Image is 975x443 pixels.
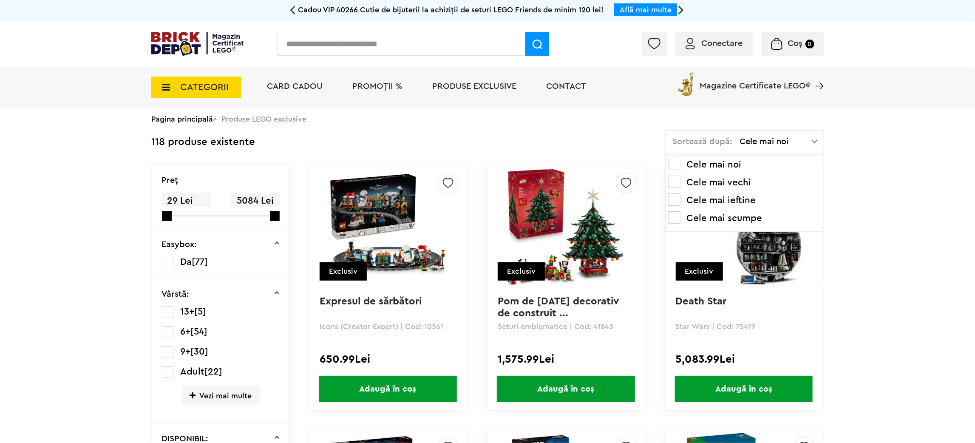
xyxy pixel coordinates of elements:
span: Conectare [701,39,743,48]
a: PROMOȚII % [352,82,402,91]
span: [30] [191,347,209,356]
span: [77] [192,257,208,267]
div: Exclusiv [320,262,367,281]
li: Cele mai scumpe [668,211,821,225]
a: Produse exclusive [432,82,516,91]
span: 13+ [181,307,195,316]
img: Expresul de sărbători [329,167,448,286]
span: Magazine Certificate LEGO® [700,71,811,90]
a: Contact [546,82,586,91]
span: 29 Lei [162,193,211,209]
div: 5,083.99Lei [676,354,812,365]
a: Pom de [DATE] decorativ de construit ... [498,296,622,318]
span: Da [181,257,192,267]
span: Sortează după: [672,137,732,146]
a: Adaugă în coș [309,376,467,402]
p: Icons (Creator Expert) | Cod: 10361 [320,323,456,330]
a: Expresul de sărbători [320,296,422,307]
span: Vezi mai multe [181,386,260,405]
a: Adaugă în coș [665,376,823,402]
div: 118 produse existente [151,130,255,154]
span: Coș [788,39,803,48]
a: Magazine Certificate LEGO® [811,71,824,79]
span: Adult [181,367,205,376]
li: Cele mai ieftine [668,193,821,207]
span: Adaugă în coș [497,376,635,402]
li: Cele mai noi [668,158,821,171]
span: CATEGORII [180,82,229,92]
div: Exclusiv [498,262,545,281]
span: 9+ [181,347,191,356]
a: Află mai multe [620,6,672,14]
div: Exclusiv [676,262,723,281]
p: Preţ [162,176,179,185]
p: Vârstă: [162,290,190,298]
span: Adaugă în coș [319,376,457,402]
small: 0 [805,40,814,48]
span: 5084 Lei [230,193,279,209]
span: Cadou VIP 40266 Cutie de bijuterii la achiziții de seturi LEGO Friends de minim 120 lei! [298,6,604,14]
span: [22] [205,367,223,376]
img: Pom de Crăciun decorativ de construit în familie [506,167,625,286]
li: Cele mai vechi [668,176,821,189]
div: > Produse LEGO exclusive [151,108,824,130]
p: Star Wars | Cod: 75419 [676,323,812,330]
a: Pagina principală [151,115,213,123]
span: Cele mai noi [740,137,812,146]
span: Adaugă în coș [675,376,813,402]
a: Adaugă în coș [487,376,645,402]
p: DISPONIBIL: [162,434,209,443]
div: 650.99Lei [320,354,456,365]
a: Death Star [676,296,727,307]
p: Easybox: [162,240,197,249]
div: 1,575.99Lei [498,354,634,365]
span: [54] [191,327,208,336]
span: [5] [195,307,207,316]
span: 6+ [181,327,191,336]
a: Conectare [686,39,743,48]
p: Seturi emblematice | Cod: 41843 [498,323,634,330]
a: Card Cadou [267,82,323,91]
